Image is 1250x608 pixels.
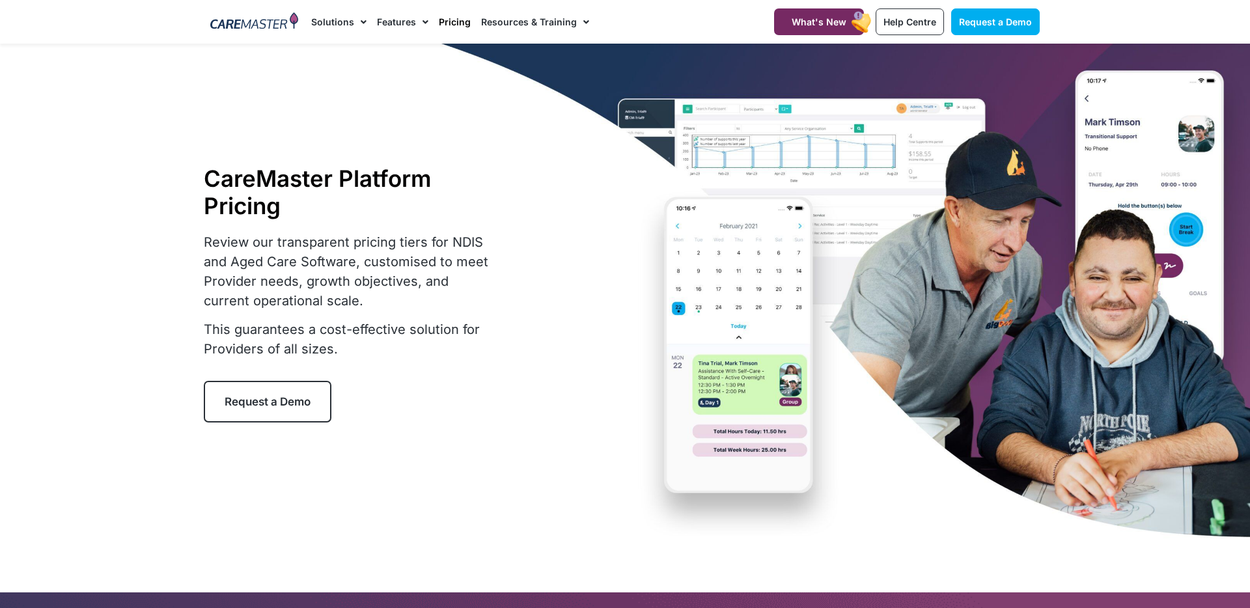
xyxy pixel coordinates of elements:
span: Request a Demo [959,16,1032,27]
a: Help Centre [876,8,944,35]
a: Request a Demo [204,381,331,422]
span: What's New [792,16,846,27]
p: This guarantees a cost-effective solution for Providers of all sizes. [204,320,497,359]
a: Request a Demo [951,8,1040,35]
p: Review our transparent pricing tiers for NDIS and Aged Care Software, customised to meet Provider... [204,232,497,311]
h1: CareMaster Platform Pricing [204,165,497,219]
span: Help Centre [883,16,936,27]
span: Request a Demo [225,395,311,408]
img: CareMaster Logo [210,12,298,32]
a: What's New [774,8,864,35]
